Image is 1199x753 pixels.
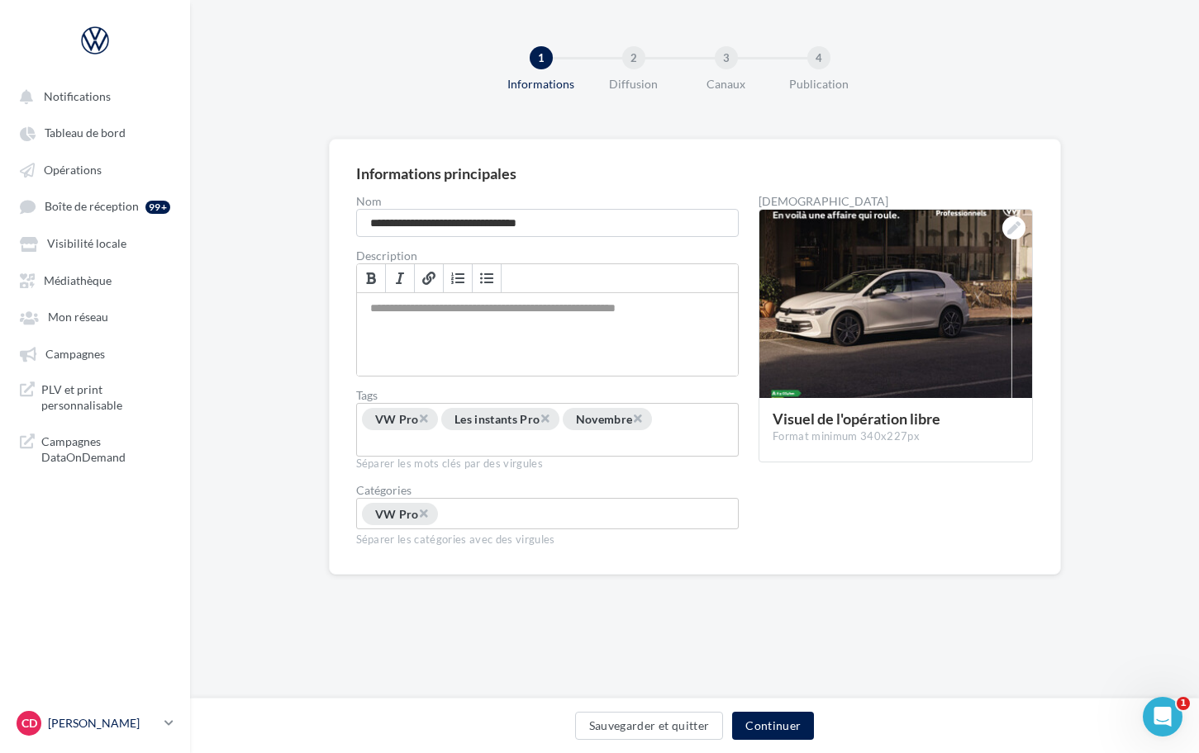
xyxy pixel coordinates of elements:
[10,301,180,331] a: Mon réseau
[419,505,429,521] span: ×
[732,712,814,740] button: Continuer
[575,712,724,740] button: Sauvegarder et quitter
[356,485,740,496] div: Catégories
[10,117,180,147] a: Tableau de bord
[540,410,550,426] span: ×
[715,46,738,69] div: 3
[45,200,139,214] span: Boîte de réception
[48,715,158,732] p: [PERSON_NAME]
[576,412,633,426] span: Novembre
[1143,697,1182,736] iframe: Intercom live chat
[10,339,180,368] a: Campagnes
[47,237,126,251] span: Visibilité locale
[10,81,174,111] button: Notifications
[41,381,170,414] span: PLV et print personnalisable
[773,429,1019,444] div: Format minimum 340x227px
[45,347,105,361] span: Campagnes
[44,273,112,287] span: Médiathèque
[10,191,180,221] a: Boîte de réception 99+
[360,433,483,452] input: Permet aux affiliés de trouver l'opération libre plus facilement
[773,411,1019,426] div: Visuel de l'opération libre
[10,427,180,472] a: Campagnes DataOnDemand
[444,264,473,292] a: Insérer/Supprimer une liste numérotée
[419,410,429,426] span: ×
[807,46,830,69] div: 4
[21,715,37,732] span: CD
[356,403,740,457] div: Permet aux affiliés de trouver l'opération libre plus facilement
[415,264,444,292] a: Lien
[48,310,108,324] span: Mon réseau
[45,126,126,140] span: Tableau de bord
[386,264,415,292] a: Italique (⌘+I)
[13,708,177,739] a: CD [PERSON_NAME]
[622,46,645,69] div: 2
[44,89,111,103] span: Notifications
[356,196,740,207] label: Nom
[1177,697,1190,710] span: 1
[356,166,516,181] div: Informations principales
[530,46,553,69] div: 1
[488,76,594,92] div: Informations
[581,76,687,92] div: Diffusion
[375,412,419,426] span: VW Pro
[10,375,180,420] a: PLV et print personnalisable
[145,201,170,214] div: 99+
[44,163,102,177] span: Opérations
[41,433,170,466] span: Campagnes DataOnDemand
[375,507,419,521] span: VW Pro
[356,498,740,529] div: Choisissez une catégorie
[10,154,180,184] a: Opérations
[356,529,740,547] div: Séparer les catégories avec des virgules
[10,265,180,295] a: Médiathèque
[10,228,180,258] a: Visibilité locale
[673,76,779,92] div: Canaux
[357,264,386,292] a: Gras (⌘+B)
[632,410,642,426] span: ×
[356,250,740,262] label: Description
[357,293,739,376] div: Permet de préciser les enjeux de la campagne à vos affiliés
[766,76,872,92] div: Publication
[454,412,540,426] span: Les instants Pro
[356,390,740,401] label: Tags
[473,264,502,292] a: Insérer/Supprimer une liste à puces
[356,457,740,471] div: Séparer les mots clés par des virgules
[440,505,563,524] input: Choisissez une catégorie
[759,196,1033,207] div: [DEMOGRAPHIC_DATA]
